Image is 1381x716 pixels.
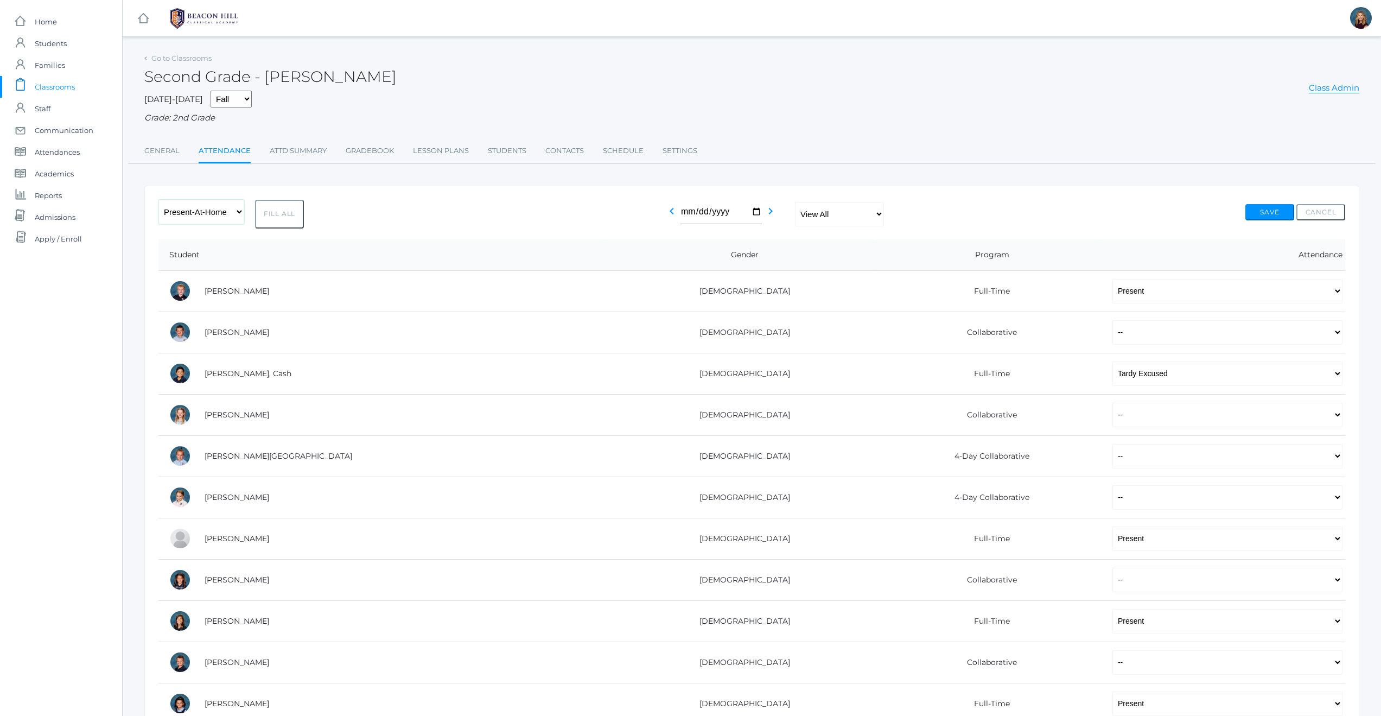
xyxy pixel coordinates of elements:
[205,616,269,626] a: [PERSON_NAME]
[35,228,82,250] span: Apply / Enroll
[663,140,697,162] a: Settings
[875,239,1102,271] th: Program
[875,312,1102,353] td: Collaborative
[875,353,1102,394] td: Full-Time
[665,205,678,218] i: chevron_left
[205,369,291,378] a: [PERSON_NAME], Cash
[163,5,245,32] img: 1_BHCALogos-05.png
[875,559,1102,600] td: Collaborative
[205,410,269,420] a: [PERSON_NAME]
[255,200,304,229] button: Fill All
[144,68,397,85] h2: Second Grade - [PERSON_NAME]
[1245,204,1294,220] button: Save
[169,651,191,673] div: John Hamilton
[607,270,875,312] td: [DEMOGRAPHIC_DATA]
[169,404,191,426] div: Audrey Carroll
[764,210,777,220] a: chevron_right
[169,610,191,632] div: Reagan Gross
[205,534,269,543] a: [PERSON_NAME]
[35,33,67,54] span: Students
[151,54,212,62] a: Go to Classrooms
[607,518,875,559] td: [DEMOGRAPHIC_DATA]
[1102,239,1345,271] th: Attendance
[875,477,1102,518] td: 4-Day Collaborative
[205,575,269,585] a: [PERSON_NAME]
[35,185,62,206] span: Reports
[169,486,191,508] div: Audriana deDomenico
[764,205,777,218] i: chevron_right
[545,140,584,162] a: Contacts
[875,394,1102,435] td: Collaborative
[205,699,269,708] a: [PERSON_NAME]
[205,492,269,502] a: [PERSON_NAME]
[413,140,469,162] a: Lesson Plans
[875,600,1102,642] td: Full-Time
[607,435,875,477] td: [DEMOGRAPHIC_DATA]
[607,477,875,518] td: [DEMOGRAPHIC_DATA]
[1309,83,1359,93] a: Class Admin
[607,600,875,642] td: [DEMOGRAPHIC_DATA]
[875,642,1102,683] td: Collaborative
[169,569,191,591] div: Eliana Frieder
[1350,7,1372,29] div: Lindsay Leeds
[346,140,394,162] a: Gradebook
[270,140,327,162] a: Attd Summary
[205,327,269,337] a: [PERSON_NAME]
[205,451,352,461] a: [PERSON_NAME][GEOGRAPHIC_DATA]
[488,140,526,162] a: Students
[607,312,875,353] td: [DEMOGRAPHIC_DATA]
[35,11,57,33] span: Home
[35,54,65,76] span: Families
[35,119,93,141] span: Communication
[875,270,1102,312] td: Full-Time
[1296,204,1345,220] button: Cancel
[205,286,269,296] a: [PERSON_NAME]
[603,140,644,162] a: Schedule
[199,140,251,163] a: Attendance
[607,394,875,435] td: [DEMOGRAPHIC_DATA]
[35,206,75,228] span: Admissions
[665,210,678,220] a: chevron_left
[607,642,875,683] td: [DEMOGRAPHIC_DATA]
[35,76,75,98] span: Classrooms
[169,693,191,714] div: Maria Harutyunyan
[875,435,1102,477] td: 4-Day Collaborative
[169,528,191,549] div: Zoey Dinwiddie
[144,112,1359,124] div: Grade: 2nd Grade
[205,657,269,667] a: [PERSON_NAME]
[35,141,80,163] span: Attendances
[35,163,74,185] span: Academics
[144,140,180,162] a: General
[169,363,191,384] div: Cash Carey
[35,98,50,119] span: Staff
[169,321,191,343] div: Shepard Burgh
[144,94,203,104] span: [DATE]-[DATE]
[607,559,875,600] td: [DEMOGRAPHIC_DATA]
[607,239,875,271] th: Gender
[169,280,191,302] div: Jack Adams
[158,239,607,271] th: Student
[169,445,191,467] div: Milania deDomenico
[875,518,1102,559] td: Full-Time
[607,353,875,394] td: [DEMOGRAPHIC_DATA]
